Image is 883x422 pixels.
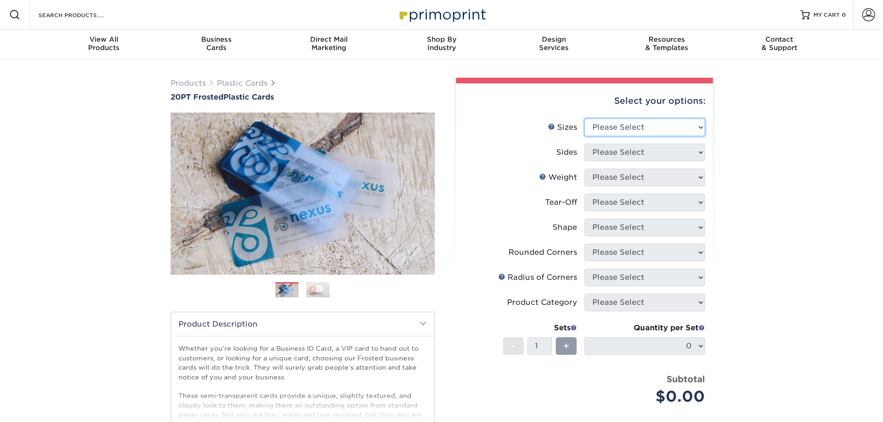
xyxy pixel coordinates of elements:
[610,35,723,44] span: Resources
[171,93,223,101] span: 20PT Frosted
[723,35,836,52] div: & Support
[563,339,569,353] span: +
[610,30,723,59] a: Resources& Templates
[171,93,435,101] a: 20PT FrostedPlastic Cards
[591,385,705,408] div: $0.00
[667,374,705,384] strong: Subtotal
[545,197,577,208] div: Tear-Off
[539,172,577,183] div: Weight
[48,30,160,59] a: View AllProducts
[723,30,836,59] a: Contact& Support
[813,11,840,19] span: MY CART
[584,322,705,334] div: Quantity per Set
[548,122,577,133] div: Sizes
[498,30,610,59] a: DesignServices
[508,247,577,258] div: Rounded Corners
[2,394,79,419] iframe: Google Customer Reviews
[275,283,299,299] img: Plastic Cards 01
[273,35,385,52] div: Marketing
[498,35,610,44] span: Design
[171,79,206,88] a: Products
[171,102,435,285] img: 20PT Frosted 01
[273,35,385,44] span: Direct Mail
[553,222,577,233] div: Shape
[171,93,435,101] h1: Plastic Cards
[306,282,330,298] img: Plastic Cards 02
[160,30,273,59] a: BusinessCards
[160,35,273,44] span: Business
[842,12,846,18] span: 0
[556,147,577,158] div: Sides
[498,35,610,52] div: Services
[38,9,128,20] input: SEARCH PRODUCTS.....
[385,30,498,59] a: Shop ByIndustry
[610,35,723,52] div: & Templates
[395,5,488,25] img: Primoprint
[503,322,577,334] div: Sets
[385,35,498,44] span: Shop By
[385,35,498,52] div: Industry
[498,272,577,283] div: Radius of Corners
[273,30,385,59] a: Direct MailMarketing
[464,83,705,119] div: Select your options:
[723,35,836,44] span: Contact
[48,35,160,44] span: View All
[511,339,515,353] span: -
[507,297,577,308] div: Product Category
[160,35,273,52] div: Cards
[217,79,267,88] a: Plastic Cards
[48,35,160,52] div: Products
[171,312,434,336] h2: Product Description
